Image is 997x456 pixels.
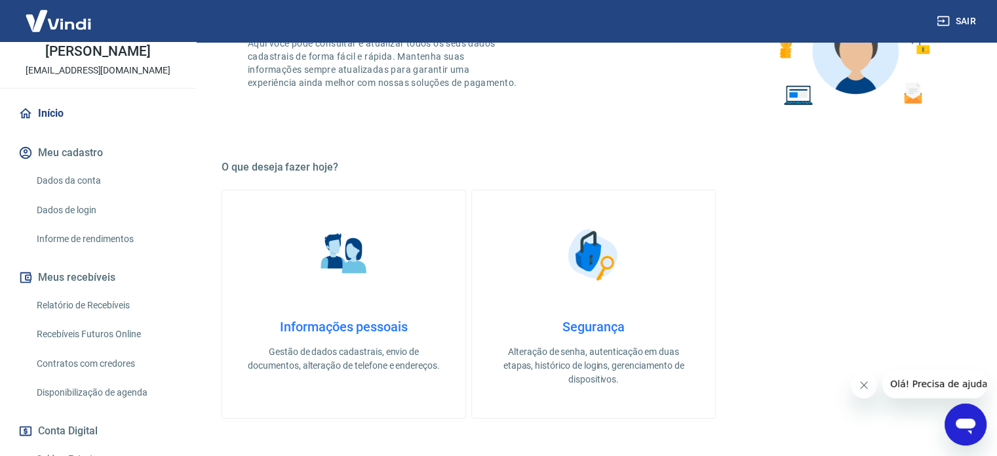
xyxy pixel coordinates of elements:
[561,222,627,287] img: Segurança
[243,345,444,373] p: Gestão de dados cadastrais, envio de documentos, alteração de telefone e endereços.
[493,319,694,335] h4: Segurança
[16,263,180,292] button: Meus recebíveis
[31,226,180,253] a: Informe de rendimentos
[8,9,110,20] span: Olá! Precisa de ajuda?
[26,64,170,77] p: [EMAIL_ADDRESS][DOMAIN_NAME]
[16,417,180,446] button: Conta Digital
[248,37,519,89] p: Aqui você pode consultar e atualizar todos os seus dados cadastrais de forma fácil e rápida. Mant...
[882,369,987,398] iframe: Mensagem da empresa
[471,190,716,419] a: SegurançaSegurançaAlteração de senha, autenticação em duas etapas, histórico de logins, gerenciam...
[222,161,966,174] h5: O que deseja fazer hoje?
[16,1,101,41] img: Vindi
[493,345,694,386] p: Alteração de senha, autenticação em duas etapas, histórico de logins, gerenciamento de dispositivos.
[31,321,180,348] a: Recebíveis Futuros Online
[16,99,180,128] a: Início
[222,190,466,419] a: Informações pessoaisInformações pessoaisGestão de dados cadastrais, envio de documentos, alteraçã...
[31,379,180,406] a: Disponibilização de agenda
[31,292,180,319] a: Relatório de Recebíveis
[851,372,877,398] iframe: Fechar mensagem
[16,138,180,167] button: Meu cadastro
[934,9,981,33] button: Sair
[311,222,377,287] img: Informações pessoais
[243,319,444,335] h4: Informações pessoais
[945,404,987,446] iframe: Botão para abrir a janela de mensagens
[45,45,150,58] p: [PERSON_NAME]
[31,167,180,194] a: Dados da conta
[31,197,180,224] a: Dados de login
[31,350,180,377] a: Contratos com credores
